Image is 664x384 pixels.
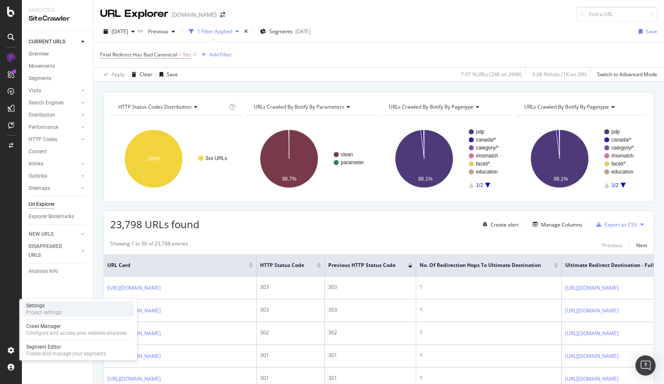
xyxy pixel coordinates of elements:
[29,160,79,168] a: Inlinks
[420,374,558,382] div: 1
[29,200,55,209] div: Url Explorer
[29,99,64,107] div: Search Engines
[29,74,51,83] div: Segments
[636,242,647,249] div: Next
[29,86,79,95] a: Visits
[260,261,304,269] span: HTTP Status Code
[269,28,293,35] span: Segments
[252,100,369,114] h4: URLs Crawled By Botify By parameters
[646,28,657,35] div: Save
[29,111,55,120] div: Distribution
[29,50,87,59] a: Overview
[605,221,637,228] div: Export as CSV
[565,352,619,360] a: [URL][DOMAIN_NAME]
[611,182,619,188] text: 1/2
[387,100,505,114] h4: URLs Crawled By Botify By pagetype
[29,242,79,260] a: DISAPPEARED URLS
[381,122,512,195] svg: A chart.
[29,37,79,46] a: CURRENT URLS
[29,74,87,83] a: Segments
[635,25,657,38] button: Save
[476,161,490,167] text: facet/*
[138,27,145,34] span: vs
[529,219,582,229] button: Manage Columns
[26,302,61,309] div: Settings
[420,283,558,291] div: 1
[100,7,168,21] div: URL Explorer
[420,306,558,314] div: 1
[524,103,609,110] span: URLs Crawled By Botify By pagetype
[26,350,106,357] div: Create and manage your segments
[611,153,634,159] text: #nomatch
[198,50,232,60] button: Add Filter
[29,172,47,181] div: Outlinks
[145,28,168,35] span: Previous
[565,307,619,315] a: [URL][DOMAIN_NAME]
[29,267,87,276] a: Analysis Info
[476,153,498,159] text: #nomatch
[29,242,71,260] div: DISAPPEARED URLS
[29,111,79,120] a: Distribution
[260,283,321,291] div: 303
[260,352,321,359] div: 301
[156,68,178,81] button: Save
[611,169,633,175] text: education
[112,28,128,35] span: 2025 Sep. 13th
[328,261,396,269] span: Previous HTTP Status Code
[29,99,79,107] a: Search Engines
[197,28,232,35] div: 1 Filter Applied
[295,28,311,35] div: [DATE]
[29,212,74,221] div: Explorer Bookmarks
[491,221,519,228] div: Create alert
[100,51,177,58] span: Final Redirect Has Bad Canonical
[541,221,582,228] div: Manage Columns
[210,51,232,58] div: Add Filter
[107,375,161,383] a: [URL][DOMAIN_NAME]
[328,283,412,291] div: 303
[461,71,522,78] div: 7.97 % URLs ( 24K on 299K )
[186,25,242,38] button: 1 Filter Applied
[260,374,321,382] div: 301
[576,7,657,21] input: Find a URL
[635,355,656,376] div: Open Intercom Messenger
[23,301,134,317] a: SettingsProject settings
[29,7,86,14] div: Analytics
[476,145,499,151] text: category/*
[167,71,178,78] div: Save
[23,343,134,358] a: Segment EditorCreate and manage your segments
[328,374,412,382] div: 301
[26,323,127,330] div: Crawl Manager
[29,62,87,71] a: Movements
[611,129,620,135] text: pdp
[29,62,55,71] div: Movements
[565,284,619,292] a: [URL][DOMAIN_NAME]
[26,330,127,336] div: Configure and access your website analyses
[523,100,640,114] h4: URLs Crawled By Botify By pagetype
[107,284,161,292] a: [URL][DOMAIN_NAME]
[110,122,242,195] svg: A chart.
[183,49,191,61] span: Yes
[29,135,57,144] div: HTTP Codes
[147,156,160,162] text: 100%
[26,344,106,350] div: Segment Editor
[29,184,50,193] div: Sitemaps
[118,103,191,110] span: HTTP Status Codes Distribution
[553,176,568,182] text: 98.1%
[611,145,634,151] text: category/*
[328,329,412,336] div: 302
[260,329,321,336] div: 302
[282,176,296,182] text: 99.7%
[29,123,79,132] a: Performance
[476,182,483,188] text: 1/2
[29,147,47,156] div: Content
[597,71,657,78] div: Switch to Advanced Mode
[476,129,484,135] text: pdp
[220,12,225,18] div: arrow-right-arrow-left
[257,25,314,38] button: Segments[DATE]
[29,14,86,24] div: SiteCrawler
[107,261,247,269] span: URL Card
[29,230,53,239] div: NEW URLS
[565,375,619,383] a: [URL][DOMAIN_NAME]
